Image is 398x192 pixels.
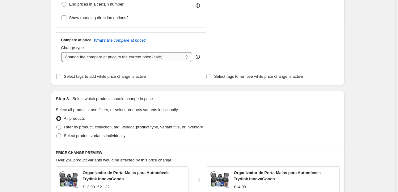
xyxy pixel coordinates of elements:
[56,96,70,102] h2: Step 3.
[56,107,178,112] span: Select all products, use filters, or select products variants individually
[61,38,91,43] h3: Compare at price
[94,38,146,43] button: What's the compare at price?
[64,116,85,121] span: All products
[195,54,201,60] div: help
[72,96,153,102] p: Select which products should change in price
[56,158,173,162] span: Over 250 product variants would be affected by this price change:
[97,184,110,190] strike: €21.32
[64,133,125,138] span: Select product variants individually
[234,170,321,181] span: Organizador de Porta-Malas para Automóveis Trydink InnovaGoods
[61,45,84,50] span: Change type
[69,2,124,6] span: End prices in a certain number
[64,125,203,129] span: Filter by product, collection, tag, vendor, product type, variant title, or inventory
[83,184,95,190] div: €13.99
[214,74,303,79] span: Select tags to remove while price change is active
[64,74,146,79] span: Select tags to add while price change is active
[56,150,340,155] h6: PRICE CHANGE PREVIEW
[59,171,78,189] img: organizador-de-porta-malas-para-automoveis-trydink-innovagoods-603_80x.webp
[69,15,129,20] span: Show rounding direction options?
[83,170,170,181] span: Organizador de Porta-Malas para Automóveis Trydink InnovaGoods
[210,171,229,189] img: organizador-de-porta-malas-para-automoveis-trydink-innovagoods-603_80x.webp
[234,184,246,190] div: €14.99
